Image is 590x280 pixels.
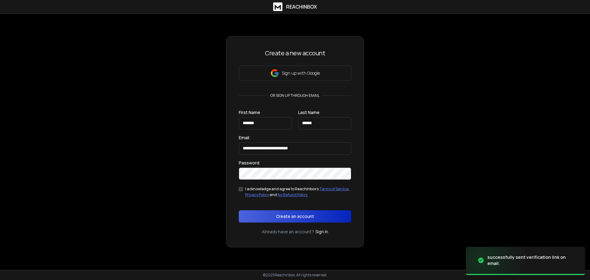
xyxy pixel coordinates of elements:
[466,242,527,279] img: image
[487,254,578,266] div: successfully sent verification link on email.
[282,70,320,76] p: Sign up with Google
[239,136,249,140] label: Email
[239,210,351,223] button: Create an account
[277,192,308,197] a: No Refund Policy.
[239,65,351,81] button: Sign up with Google
[319,186,348,191] a: Terms of Service
[239,110,260,115] label: First Name
[298,110,320,115] label: Last Name
[239,49,351,57] h3: Create a new account
[239,161,259,165] label: Password
[268,93,322,98] p: or sign up through email
[245,186,351,198] div: I acknowledge and agree to ReachInbox's , and
[245,192,269,197] a: Privacy Policy
[273,2,317,11] a: ReachInbox
[263,273,327,278] p: © 2025 Reachinbox. All rights reserved.
[262,229,314,235] p: Already have an account?
[315,229,328,235] a: Sign In
[286,3,317,10] h1: ReachInbox
[273,2,282,11] img: logo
